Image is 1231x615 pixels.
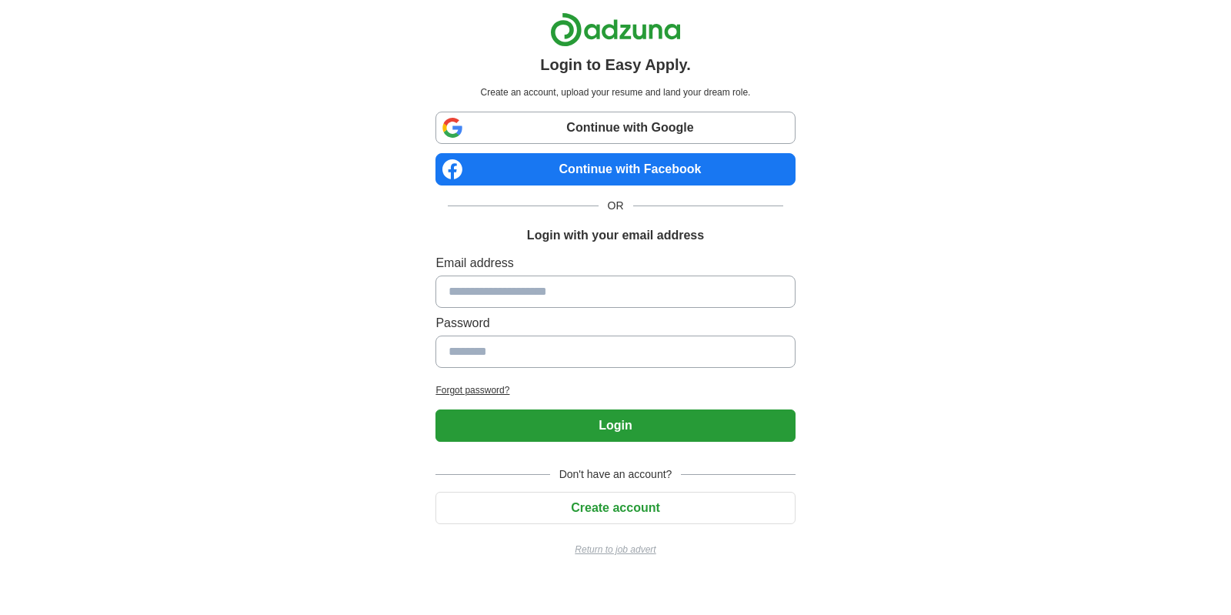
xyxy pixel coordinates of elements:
[599,198,633,214] span: OR
[435,254,795,272] label: Email address
[435,314,795,333] label: Password
[550,12,681,47] img: Adzuna logo
[435,409,795,442] button: Login
[435,153,795,186] a: Continue with Facebook
[540,53,691,76] h1: Login to Easy Apply.
[527,226,704,245] h1: Login with your email address
[435,501,795,514] a: Create account
[435,492,795,524] button: Create account
[550,466,682,483] span: Don't have an account?
[435,383,795,397] a: Forgot password?
[439,85,792,99] p: Create an account, upload your resume and land your dream role.
[435,112,795,144] a: Continue with Google
[435,543,795,557] a: Return to job advert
